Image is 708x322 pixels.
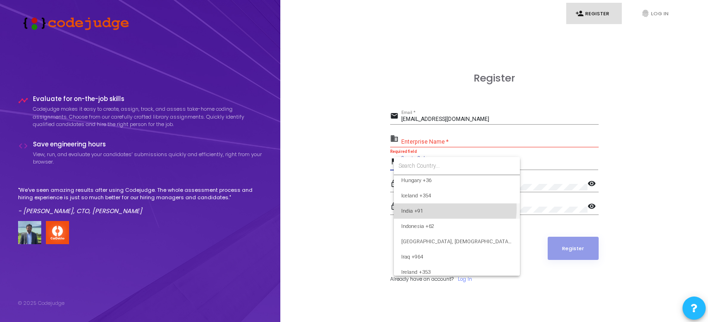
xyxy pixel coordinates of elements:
[401,265,512,280] span: Ireland +353
[401,249,512,265] span: Iraq +964
[401,173,512,188] span: Hungary +36
[401,234,512,249] span: [GEOGRAPHIC_DATA], [DEMOGRAPHIC_DATA] Republic of +98
[398,162,515,170] input: Search Country...
[401,219,512,234] span: Indonesia +62
[401,188,512,203] span: Iceland +354
[401,203,512,219] span: India +91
